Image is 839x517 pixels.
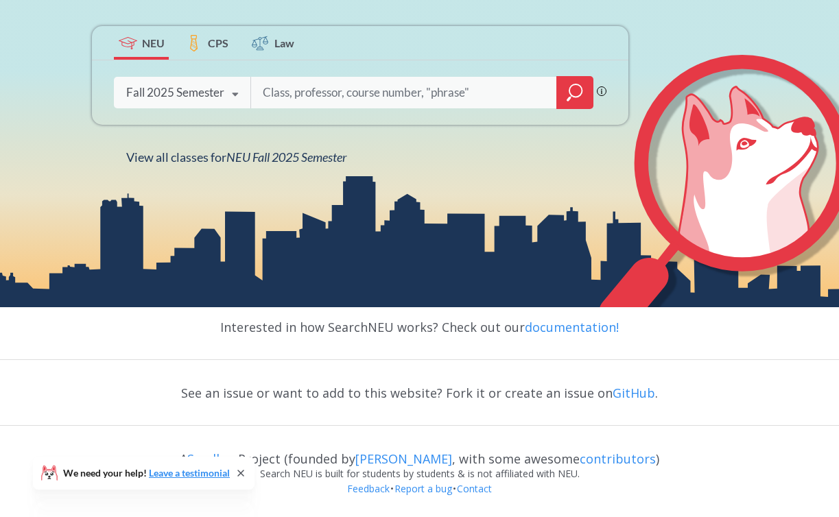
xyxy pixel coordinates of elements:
div: magnifying glass [556,76,593,109]
span: View all classes for [126,149,346,165]
a: contributors [580,450,656,467]
a: Sandbox [187,450,238,467]
a: GitHub [613,385,655,401]
span: Law [274,35,294,51]
a: Contact [456,482,493,495]
span: NEU Fall 2025 Semester [226,149,346,165]
svg: magnifying glass [567,83,583,102]
a: documentation! [525,319,619,335]
a: [PERSON_NAME] [355,450,452,467]
div: Fall 2025 Semester [126,85,224,100]
span: CPS [208,35,228,51]
input: Class, professor, course number, "phrase" [261,78,547,107]
a: Feedback [346,482,390,495]
a: Report a bug [394,482,453,495]
span: NEU [142,35,165,51]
